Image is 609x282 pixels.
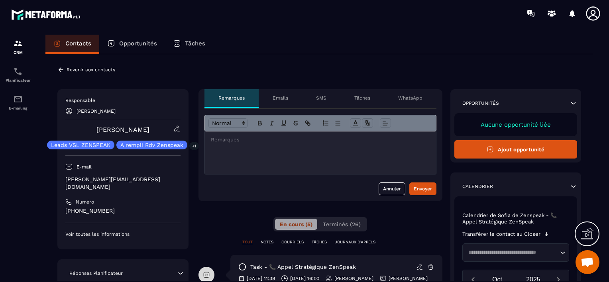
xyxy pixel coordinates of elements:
p: Opportunités [462,100,499,106]
p: E-mail [77,164,92,170]
p: Tâches [185,40,205,47]
p: Remarques [218,95,245,101]
button: En cours (5) [275,219,317,230]
p: Leads VSL ZENSPEAK [51,142,110,148]
input: Search for option [466,249,558,257]
p: Tâches [354,95,370,101]
p: Responsable [65,97,181,104]
p: Planificateur [2,78,34,82]
p: [DATE] 11:38 [247,275,275,282]
a: schedulerschedulerPlanificateur [2,61,34,88]
p: [DATE] 16:00 [290,275,319,282]
button: Ajout opportunité [454,140,578,159]
button: Terminés (26) [318,219,365,230]
p: [PERSON_NAME] [389,275,428,282]
p: TÂCHES [312,239,327,245]
div: Search for option [462,243,570,262]
p: [PERSON_NAME] [334,275,373,282]
p: NOTES [261,239,273,245]
a: Tâches [165,35,213,54]
img: formation [13,39,23,48]
p: Transférer le contact au Closer [462,231,540,237]
img: logo [11,7,83,22]
p: Numéro [76,199,94,205]
p: SMS [316,95,326,101]
img: scheduler [13,67,23,76]
p: Revenir aux contacts [67,67,115,72]
a: formationformationCRM [2,33,34,61]
p: COURRIELS [281,239,304,245]
p: +1 [189,142,199,150]
a: emailemailE-mailing [2,88,34,116]
p: TOUT [242,239,253,245]
p: [PERSON_NAME][EMAIL_ADDRESS][DOMAIN_NAME] [65,176,181,191]
button: Annuler [379,182,405,195]
p: CRM [2,50,34,55]
p: Voir toutes les informations [65,231,181,237]
a: Contacts [45,35,99,54]
p: Opportunités [119,40,157,47]
img: email [13,94,23,104]
p: A rempli Rdv Zenspeak [120,142,183,148]
p: E-mailing [2,106,34,110]
a: [PERSON_NAME] [96,126,149,133]
p: [PERSON_NAME] [77,108,116,114]
p: Emails [273,95,288,101]
button: Envoyer [409,182,436,195]
div: Ouvrir le chat [576,250,599,274]
p: Calendrier [462,183,493,190]
p: task - 📞 Appel Stratégique ZenSpeak [250,263,356,271]
p: Contacts [65,40,91,47]
span: En cours (5) [280,221,312,227]
p: [PHONE_NUMBER] [65,207,181,215]
span: Terminés (26) [323,221,361,227]
p: JOURNAUX D'APPELS [335,239,375,245]
a: Opportunités [99,35,165,54]
div: Envoyer [414,185,432,193]
p: WhatsApp [398,95,422,101]
p: Aucune opportunité liée [462,121,570,128]
p: Calendrier de Sofia de Zenspeak - 📞 Appel Stratégique ZenSpeak [462,212,570,225]
p: Réponses Planificateur [69,270,123,276]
